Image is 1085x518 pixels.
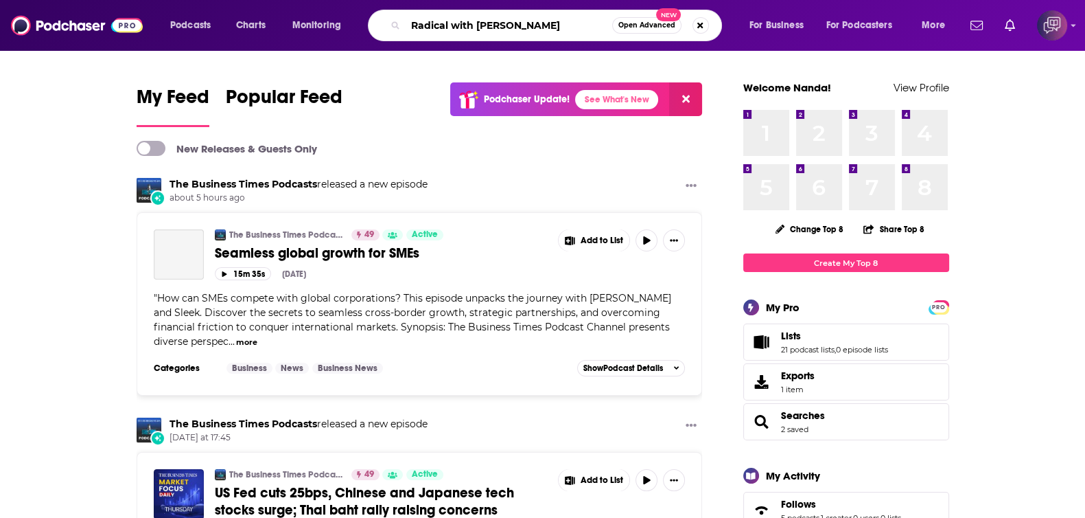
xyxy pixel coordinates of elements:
[283,14,359,36] button: open menu
[236,337,257,348] button: more
[154,363,215,374] h3: Categories
[215,245,419,262] span: Seamless global growth for SMEs
[227,14,274,36] a: Charts
[743,363,949,401] a: Exports
[170,418,428,431] h3: released a new episode
[170,192,428,204] span: about 5 hours ago
[229,469,342,480] a: The Business Times Podcasts
[663,229,685,251] button: Show More Button
[559,229,630,251] button: Show More Button
[766,301,800,314] div: My Pro
[406,469,443,480] a: Active
[931,302,947,312] a: PRO
[894,81,949,94] a: View Profile
[215,245,548,262] a: Seamless global growth for SMEs
[170,432,428,444] span: [DATE] at 17:45
[137,178,161,203] img: The Business Times Podcasts
[275,363,309,374] a: News
[154,292,671,348] span: How can SMEs compete with global corporations? This episode unpacks the journey with [PERSON_NAME...
[170,418,317,430] a: The Business Times Podcasts
[581,236,623,246] span: Add to List
[836,345,888,354] a: 0 episode lists
[154,292,671,348] span: "
[781,370,815,382] span: Exports
[781,330,888,342] a: Lists
[282,269,306,279] div: [DATE]
[817,14,912,36] button: open menu
[406,14,612,36] input: Search podcasts, credits, & more...
[150,190,165,205] div: New Episode
[351,469,380,480] a: 49
[351,229,380,240] a: 49
[612,17,681,34] button: Open AdvancedNew
[215,469,226,480] img: The Business Times Podcasts
[170,178,317,190] a: The Business Times Podcasts
[680,418,702,435] button: Show More Button
[912,14,962,36] button: open menu
[781,385,815,394] span: 1 item
[226,363,272,374] a: Business
[743,81,831,94] a: Welcome Nanda!
[965,14,988,37] a: Show notifications dropdown
[11,12,143,38] img: Podchaser - Follow, Share and Rate Podcasts
[236,16,266,35] span: Charts
[406,229,443,240] a: Active
[748,372,775,392] span: Exports
[826,16,892,35] span: For Podcasters
[577,360,686,376] button: ShowPodcast Details
[766,469,820,482] div: My Activity
[170,178,428,191] h3: released a new episode
[999,14,1020,37] a: Show notifications dropdown
[781,425,808,434] a: 2 saved
[931,302,947,313] span: PRO
[583,363,663,373] span: Show Podcast Details
[835,345,836,354] span: ,
[137,141,317,156] a: New Releases & Guests Only
[748,412,775,431] a: Searches
[412,468,438,482] span: Active
[781,498,816,510] span: Follows
[215,267,271,280] button: 15m 35s
[312,363,383,374] a: Business News
[137,85,209,127] a: My Feed
[229,229,342,240] a: The Business Times Podcasts
[364,228,374,242] span: 49
[1037,10,1067,41] img: User Profile
[749,16,804,35] span: For Business
[618,22,675,29] span: Open Advanced
[1037,10,1067,41] span: Logged in as corioliscompany
[137,418,161,442] img: The Business Times Podcasts
[781,345,835,354] a: 21 podcast lists
[743,403,949,440] span: Searches
[215,229,226,240] img: The Business Times Podcasts
[781,409,825,422] a: Searches
[663,469,685,491] button: Show More Button
[364,468,374,482] span: 49
[1037,10,1067,41] button: Show profile menu
[581,475,623,486] span: Add to List
[161,14,229,36] button: open menu
[863,216,924,243] button: Share Top 8
[656,8,681,21] span: New
[170,16,211,35] span: Podcasts
[226,85,342,127] a: Popular Feed
[412,228,438,242] span: Active
[559,469,630,491] button: Show More Button
[748,333,775,352] a: Lists
[767,221,852,238] button: Change Top 8
[575,90,658,109] a: See What's New
[743,254,949,272] a: Create My Top 8
[740,14,821,36] button: open menu
[781,330,801,342] span: Lists
[150,431,165,446] div: New Episode
[781,498,901,510] a: Follows
[484,93,570,105] p: Podchaser Update!
[226,85,342,117] span: Popular Feed
[154,229,204,280] a: Seamless global growth for SMEs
